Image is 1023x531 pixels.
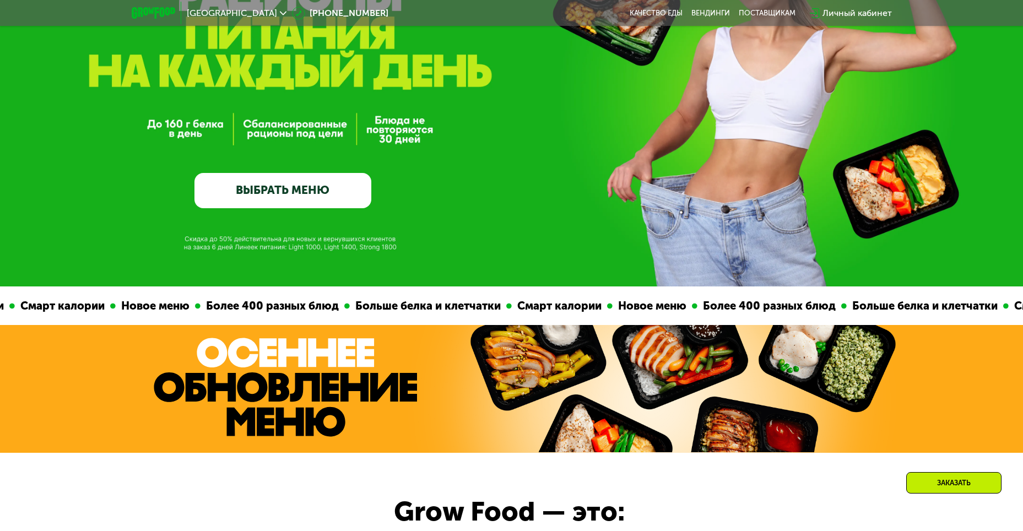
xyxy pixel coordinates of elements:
div: Смарт калории [510,297,605,315]
a: ВЫБРАТЬ МЕНЮ [194,173,371,208]
div: Смарт калории [13,297,108,315]
a: Качество еды [630,9,683,18]
div: Личный кабинет [822,7,892,20]
a: Вендинги [691,9,730,18]
a: [PHONE_NUMBER] [292,7,388,20]
div: Заказать [906,472,1002,494]
div: поставщикам [739,9,795,18]
div: Более 400 разных блюд [695,297,839,315]
span: [GEOGRAPHIC_DATA] [187,9,277,18]
div: Больше белка и клетчатки [348,297,504,315]
div: Новое меню [610,297,690,315]
div: Более 400 разных блюд [198,297,342,315]
div: Больше белка и клетчатки [845,297,1001,315]
div: Новое меню [113,297,193,315]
